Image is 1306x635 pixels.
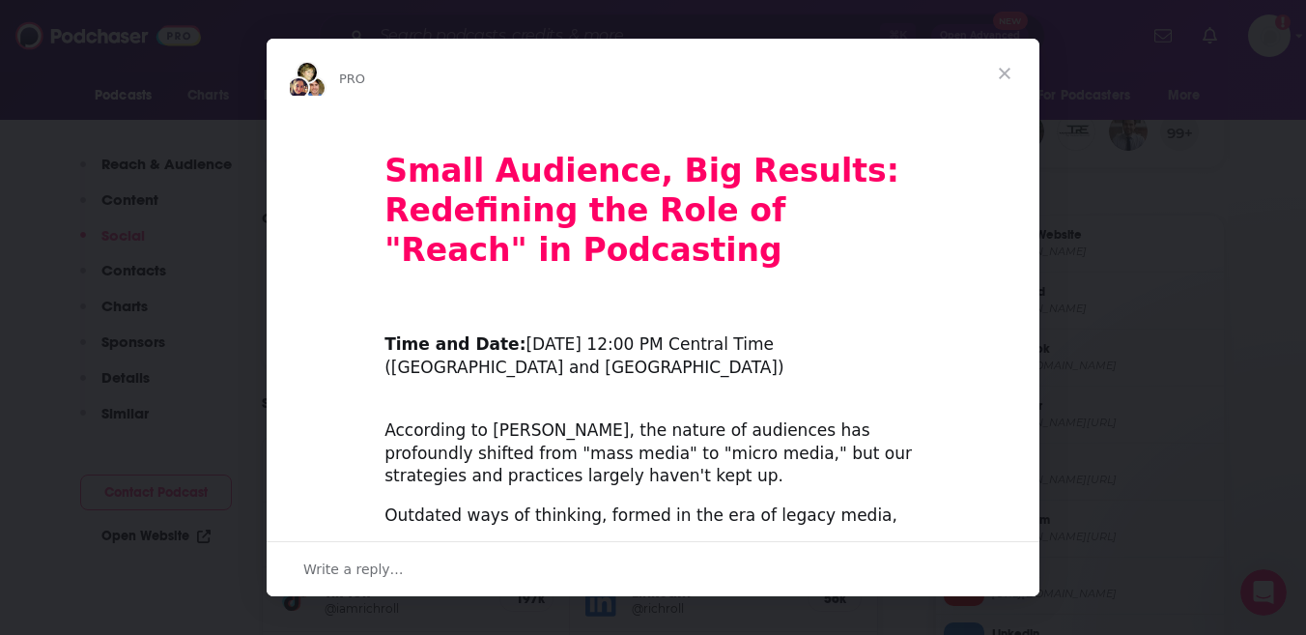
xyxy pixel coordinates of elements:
div: ​ [DATE] 12:00 PM Central Time ([GEOGRAPHIC_DATA] and [GEOGRAPHIC_DATA]) [384,311,922,380]
img: Sydney avatar [287,76,310,100]
span: Close [970,39,1039,108]
div: According to [PERSON_NAME], the nature of audiences has profoundly shifted from "mass media" to "... [384,396,922,488]
img: Dave avatar [303,76,326,100]
b: Small Audience, Big Results: Redefining the Role of "Reach" in Podcasting [384,152,899,269]
span: PRO [339,72,365,86]
img: Barbara avatar [296,61,319,84]
div: Outdated ways of thinking, formed in the era of legacy media, are keeping us from seeing the MANY... [384,505,922,573]
div: Open conversation and reply [267,541,1039,596]
b: Time and Date: [384,334,525,354]
span: Write a reply… [303,557,404,582]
